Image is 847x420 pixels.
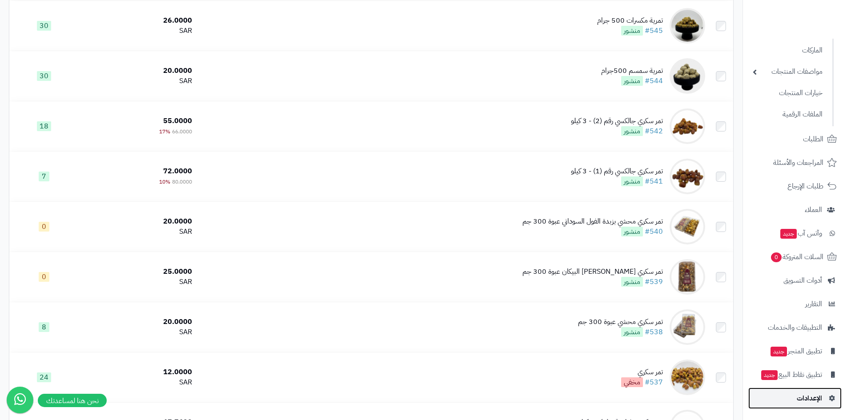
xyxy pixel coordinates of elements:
div: SAR [83,377,192,388]
span: 7 [39,172,49,181]
a: #544 [645,76,663,86]
div: 12.0000 [83,367,192,377]
div: 20.0000 [83,66,192,76]
img: تمرية سمسم 500جرام [670,58,705,94]
div: SAR [83,227,192,237]
span: المراجعات والأسئلة [773,156,823,169]
img: تمر سكري محشي بزبدة الفول السوداني عبوة 300 جم [670,209,705,244]
img: تمر سكري جالكسي رقم (2) - 3 كيلو [670,108,705,144]
div: SAR [83,277,192,287]
a: طلبات الإرجاع [748,176,842,197]
span: العملاء [805,204,822,216]
img: تمر سكري جالكسي رقم (1) - 3 كيلو [670,159,705,194]
span: جديد [780,229,797,239]
span: منشور [621,76,643,86]
span: منشور [621,26,643,36]
a: السلات المتروكة0 [748,246,842,268]
a: #537 [645,377,663,388]
div: تمر سكري جالكسي رقم (1) - 3 كيلو [571,166,663,176]
a: #542 [645,126,663,136]
a: #539 [645,276,663,287]
a: المراجعات والأسئلة [748,152,842,173]
a: التقارير [748,293,842,315]
a: مواصفات المنتجات [748,62,827,81]
span: 18 [37,121,51,131]
img: logo-2.png [787,25,839,44]
img: تمر سكري [670,360,705,395]
span: 55.0000 [163,116,192,126]
a: تطبيق المتجرجديد [748,340,842,362]
span: 80.0000 [172,178,192,186]
span: جديد [771,347,787,356]
a: تطبيق نقاط البيعجديد [748,364,842,385]
div: تمر سكري [621,367,663,377]
a: #541 [645,176,663,187]
div: SAR [83,327,192,337]
a: #545 [645,25,663,36]
span: 0 [771,252,782,262]
span: 0 [39,222,49,232]
div: تمر سكري محشي عبوة 300 جم [578,317,663,327]
span: تطبيق المتجر [770,345,822,357]
a: الإعدادات [748,388,842,409]
div: 20.0000 [83,317,192,327]
span: أدوات التسويق [783,274,822,287]
span: تطبيق نقاط البيع [760,368,822,381]
a: الملفات الرقمية [748,105,827,124]
span: 72.0000 [163,166,192,176]
img: تمرية مكسرات 500 جرام [670,8,705,44]
a: العملاء [748,199,842,220]
span: منشور [621,277,643,287]
div: تمرية سمسم 500جرام [601,66,663,76]
span: التقارير [805,298,822,310]
span: منشور [621,327,643,337]
span: 17% [159,128,170,136]
span: الطلبات [803,133,823,145]
a: الماركات [748,41,827,60]
span: 24 [37,372,51,382]
span: منشور [621,227,643,236]
div: SAR [83,26,192,36]
a: وآتس آبجديد [748,223,842,244]
a: #538 [645,327,663,337]
span: 0 [39,272,49,282]
span: 10% [159,178,170,186]
span: طلبات الإرجاع [787,180,823,192]
div: تمر سكري محشي بزبدة الفول السوداني عبوة 300 جم [522,216,663,227]
div: تمرية مكسرات 500 جرام [597,16,663,26]
div: 25.0000 [83,267,192,277]
span: وآتس آب [779,227,822,240]
span: 66.0000 [172,128,192,136]
div: 26.0000 [83,16,192,26]
div: تمر سكري [PERSON_NAME] البيكان عبوة 300 جم [522,267,663,277]
a: خيارات المنتجات [748,84,827,103]
span: الإعدادات [797,392,822,404]
div: تمر سكري جالكسي رقم (2) - 3 كيلو [571,116,663,126]
a: الطلبات [748,128,842,150]
div: SAR [83,76,192,86]
span: منشور [621,176,643,186]
span: 8 [39,322,49,332]
img: تمر سكري محشي عبوة 300 جم [670,309,705,345]
span: 30 [37,71,51,81]
a: أدوات التسويق [748,270,842,291]
span: التطبيقات والخدمات [768,321,822,334]
a: #540 [645,226,663,237]
a: التطبيقات والخدمات [748,317,842,338]
img: تمر سكري محشي جوز البيكان عبوة 300 جم [670,259,705,295]
div: 20.0000 [83,216,192,227]
span: 30 [37,21,51,31]
span: منشور [621,126,643,136]
span: جديد [761,370,778,380]
span: السلات المتروكة [770,251,823,263]
span: مخفي [621,377,643,387]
